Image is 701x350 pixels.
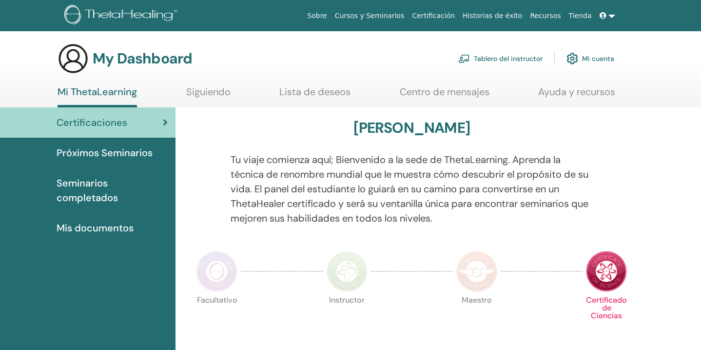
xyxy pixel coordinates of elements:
[456,251,497,292] img: Master
[231,152,593,226] p: Tu viaje comienza aquí; Bienvenido a la sede de ThetaLearning. Aprenda la técnica de renombre mun...
[196,296,237,337] p: Facultativo
[566,50,578,67] img: cog.svg
[327,296,368,337] p: Instructor
[353,119,470,137] h3: [PERSON_NAME]
[186,86,231,105] a: Siguiendo
[458,48,543,69] a: Tablero del instructor
[64,5,181,27] img: logo.png
[400,86,489,105] a: Centro de mensajes
[331,7,409,25] a: Cursos y Seminarios
[303,7,331,25] a: Sobre
[327,251,368,292] img: Instructor
[58,43,89,74] img: generic-user-icon.jpg
[458,54,470,63] img: chalkboard-teacher.svg
[57,145,153,160] span: Próximos Seminarios
[459,7,526,25] a: Historias de éxito
[586,296,627,337] p: Certificado de Ciencias
[456,296,497,337] p: Maestro
[93,50,192,67] h3: My Dashboard
[57,221,134,235] span: Mis documentos
[586,251,627,292] img: Certificate of Science
[58,86,137,107] a: Mi ThetaLearning
[57,176,168,205] span: Seminarios completados
[526,7,565,25] a: Recursos
[566,48,614,69] a: Mi cuenta
[538,86,615,105] a: Ayuda y recursos
[408,7,459,25] a: Certificación
[565,7,596,25] a: Tienda
[279,86,350,105] a: Lista de deseos
[196,251,237,292] img: Practitioner
[57,115,127,130] span: Certificaciones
